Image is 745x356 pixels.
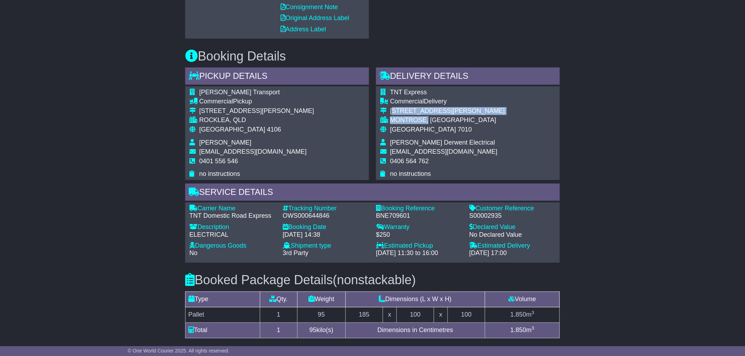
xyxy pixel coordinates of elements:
td: 100 [448,307,485,323]
span: 0406 564 762 [390,158,429,165]
span: 7010 [458,126,472,133]
div: [DATE] 17:00 [469,250,556,258]
div: Delivery [390,98,505,106]
span: [GEOGRAPHIC_DATA] [390,126,456,133]
div: Pickup [199,98,314,106]
div: Pickup Details [185,68,369,87]
span: [PERSON_NAME] [199,139,251,146]
div: Dangerous Goods [189,242,276,250]
span: No [189,250,198,257]
td: Total [186,323,260,338]
div: [STREET_ADDRESS][PERSON_NAME] [199,107,314,115]
td: 185 [345,307,383,323]
div: S00002935 [469,212,556,220]
td: Qty. [260,292,297,307]
span: [EMAIL_ADDRESS][DOMAIN_NAME] [390,148,497,155]
a: Consignment Note [281,4,338,11]
td: m [485,307,560,323]
sup: 3 [532,310,534,316]
td: 1 [260,323,297,338]
span: 3rd Party [283,250,308,257]
td: x [434,307,447,323]
span: TNT Express [390,89,427,96]
span: 1.850 [511,311,526,318]
span: 4106 [267,126,281,133]
div: Description [189,223,276,231]
div: Customer Reference [469,205,556,212]
h3: Booking Details [185,49,560,63]
div: [DATE] 11:30 to 16:00 [376,250,462,258]
td: 95 [297,307,345,323]
div: ROCKLEA, QLD [199,116,314,124]
span: no instructions [390,170,431,177]
td: Pallet [186,307,260,323]
td: Dimensions in Centimetres [345,323,485,338]
span: 95 [309,327,317,334]
span: Commercial [199,98,233,105]
a: Address Label [281,26,326,33]
td: kilo(s) [297,323,345,338]
div: Tracking Number [283,205,369,212]
h3: Booked Package Details [185,273,560,287]
td: Volume [485,292,560,307]
div: BNE709601 [376,212,462,220]
div: OWS000644846 [283,212,369,220]
div: Estimated Pickup [376,242,462,250]
td: Dimensions (L x W x H) [345,292,485,307]
td: x [383,307,396,323]
span: [PERSON_NAME] Derwent Electrical [390,139,495,146]
td: Type [186,292,260,307]
div: Declared Value [469,223,556,231]
span: [EMAIL_ADDRESS][DOMAIN_NAME] [199,148,307,155]
td: 100 [397,307,434,323]
div: Booking Date [283,223,369,231]
div: Booking Reference [376,205,462,212]
div: TNT Domestic Road Express [189,212,276,220]
span: Commercial [390,98,424,105]
span: 0401 556 546 [199,158,238,165]
span: [GEOGRAPHIC_DATA] [199,126,265,133]
span: 1.850 [511,327,526,334]
a: Original Address Label [281,14,349,21]
span: no instructions [199,170,240,177]
div: [DATE] 14:38 [283,231,369,239]
div: No Declared Value [469,231,556,239]
div: $250 [376,231,462,239]
td: Weight [297,292,345,307]
td: m [485,323,560,338]
td: 1 [260,307,297,323]
div: Shipment type [283,242,369,250]
div: Delivery Details [376,68,560,87]
div: [STREET_ADDRESS][PERSON_NAME] [390,107,505,115]
span: © One World Courier 2025. All rights reserved. [128,348,230,354]
div: Estimated Delivery [469,242,556,250]
div: Carrier Name [189,205,276,212]
span: [PERSON_NAME] Transport [199,89,280,96]
div: ELECTRICAL [189,231,276,239]
sup: 3 [532,326,534,331]
div: Service Details [185,184,560,203]
div: MONTROSE, [GEOGRAPHIC_DATA] [390,116,505,124]
div: Warranty [376,223,462,231]
span: (nonstackable) [333,273,416,287]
